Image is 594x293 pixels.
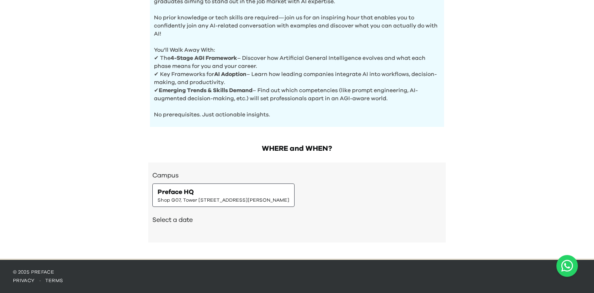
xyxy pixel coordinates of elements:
p: No prior knowledge or tech skills are required—join us for an inspiring hour that enables you to ... [154,6,440,38]
h2: Select a date [152,215,442,225]
a: terms [45,278,63,283]
h3: Campus [152,171,442,180]
span: Shop G07, Tower [STREET_ADDRESS][PERSON_NAME] [158,197,289,203]
a: Chat with us on WhatsApp [556,255,578,277]
p: No prerequisites. Just actionable insights. [154,103,440,119]
h2: WHERE and WHEN? [148,143,446,154]
b: 4-Stage AGI Framework [171,55,237,61]
p: ✔ Key Frameworks for – Learn how leading companies integrate AI into workflows, decision-making, ... [154,70,440,86]
span: Preface HQ [158,187,194,197]
p: You'll Walk Away With: [154,38,440,54]
button: Open WhatsApp chat [556,255,578,277]
span: · [35,278,45,283]
p: ✔ – Find out which competencies (like prompt engineering, AI-augmented decision-making, etc.) wil... [154,86,440,103]
a: privacy [13,278,35,283]
p: ✔ The – Discover how Artificial General Intelligence evolves and what each phase means for you an... [154,54,440,70]
b: Emerging Trends & Skills Demand [159,88,253,93]
p: © 2025 Preface [13,269,581,275]
b: AI Adoption [214,72,246,77]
